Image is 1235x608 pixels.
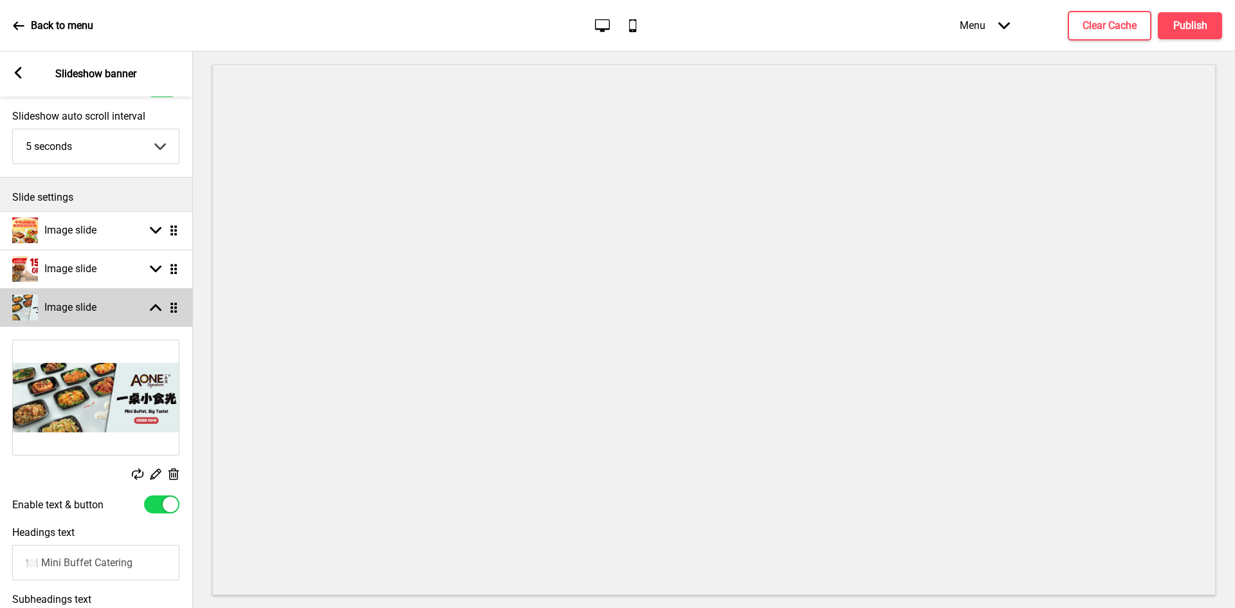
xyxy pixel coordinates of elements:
h4: Image slide [44,223,96,237]
div: Menu [947,6,1023,44]
button: Clear Cache [1068,11,1151,41]
h4: Image slide [44,262,96,276]
p: Slide settings [12,190,179,205]
img: Image [13,340,179,455]
label: Subheadings text [12,593,91,605]
h4: Clear Cache [1083,19,1137,33]
p: Slideshow banner [55,67,136,81]
p: Back to menu [31,19,93,33]
label: Enable text & button [12,499,104,511]
h4: Image slide [44,300,96,315]
h4: Publish [1173,19,1207,33]
label: Slideshow auto scroll interval [12,110,179,122]
a: Back to menu [13,8,93,43]
button: Publish [1158,12,1222,39]
label: Headings text [12,526,75,539]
